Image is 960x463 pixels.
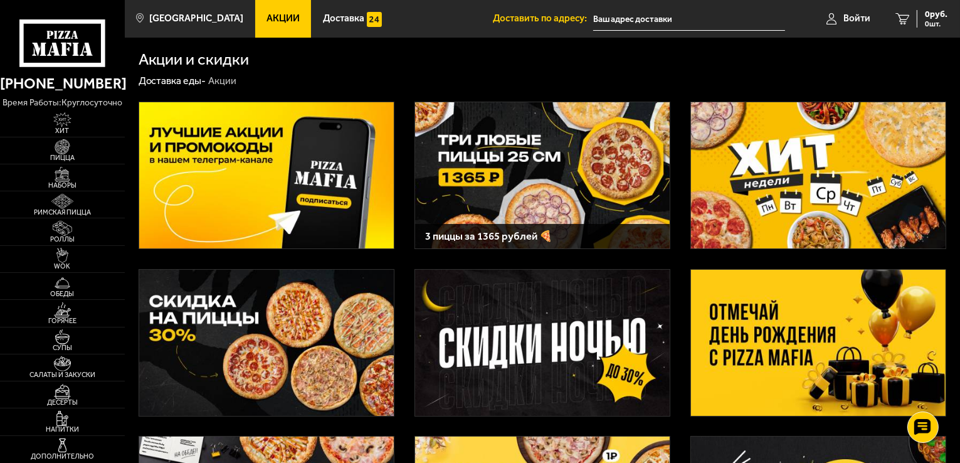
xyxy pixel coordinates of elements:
div: Акции [208,75,236,88]
h1: Акции и скидки [139,51,250,68]
img: 15daf4d41897b9f0e9f617042186c801.svg [367,12,382,27]
span: Доставить по адресу: [493,14,593,23]
span: [GEOGRAPHIC_DATA] [149,14,243,23]
span: Доставка [323,14,364,23]
input: Ваш адрес доставки [593,8,785,31]
span: Войти [843,14,870,23]
span: 0 шт. [925,20,947,28]
h3: 3 пиццы за 1365 рублей 🍕 [425,231,660,242]
span: 0 руб. [925,10,947,19]
a: Доставка еды- [139,75,206,87]
a: 3 пиццы за 1365 рублей 🍕 [414,102,670,249]
span: Акции [266,14,300,23]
